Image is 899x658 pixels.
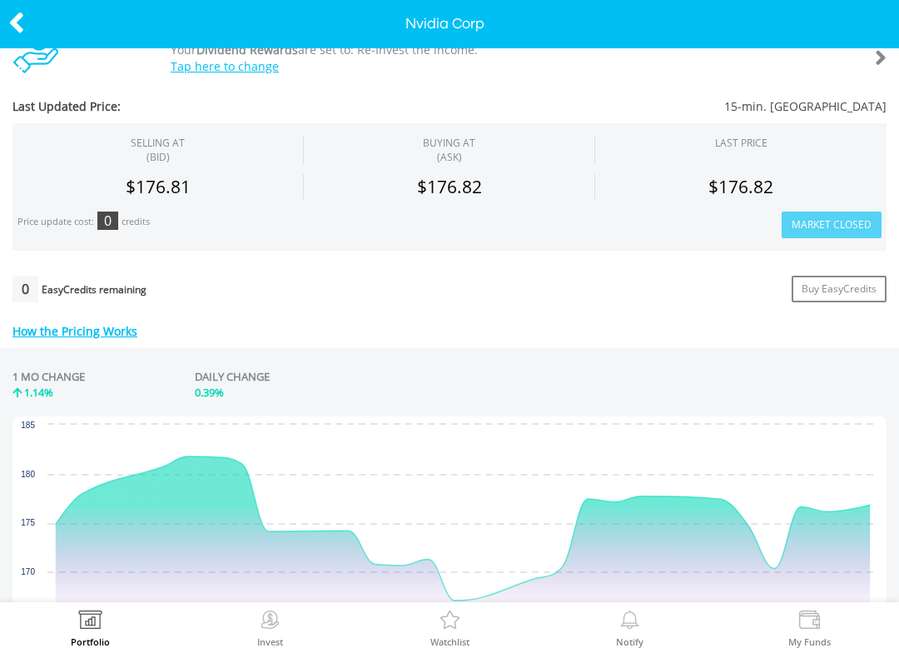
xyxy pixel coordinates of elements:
div: LAST PRICE [715,136,767,150]
div: EasyCredits remaining [42,284,147,298]
img: View Notifications [617,611,643,634]
a: Watchlist [430,611,469,646]
a: How the Pricing Works [12,323,137,339]
div: SELLING AT [131,136,185,164]
span: 0.39% [195,385,224,400]
label: Watchlist [430,637,469,646]
span: Last Updated Price: [12,98,377,115]
label: Invest [257,637,283,646]
img: View Portfolio [77,611,103,634]
div: Price update cost: [17,216,94,228]
a: Notify [616,611,643,646]
span: 1.14% [24,385,53,400]
text: 180 [21,470,35,479]
a: My Funds [788,611,831,646]
text: 170 [21,567,35,576]
label: My Funds [788,637,831,646]
div: credits [122,216,150,228]
a: Tap here to change [171,58,279,74]
div: DAILY CHANGE [195,369,414,385]
img: View Funds [797,611,822,634]
b: Dividend Rewards [196,42,298,57]
img: Watchlist [437,611,463,634]
span: (BID) [131,150,185,164]
a: Buy EasyCredits [792,276,887,302]
div: 1 MO CHANGE [12,369,85,385]
img: Invest Now [257,611,283,634]
span: (ASK) [423,150,475,164]
div: 0 [97,212,118,230]
span: 15-min. [GEOGRAPHIC_DATA] [377,98,887,115]
div: Your are set to: Re-Invest the income. [158,42,814,75]
div: 0 [12,276,38,302]
span: $176.82 [708,175,773,198]
span: BUYING AT [423,136,475,164]
a: Invest [257,611,283,646]
label: Notify [616,637,643,646]
a: Portfolio [71,611,110,646]
label: Portfolio [71,637,110,646]
text: 175 [21,518,35,527]
button: Market Closed [782,212,882,238]
span: $176.81 [126,175,191,198]
span: $176.82 [417,175,482,198]
text: 185 [21,421,35,430]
